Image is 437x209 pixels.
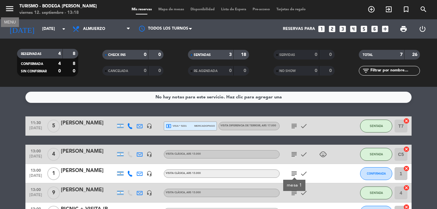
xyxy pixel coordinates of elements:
[73,61,77,66] strong: 8
[249,8,273,11] span: Pre-acceso
[194,69,218,73] span: RE AGENDADA
[19,3,97,10] div: Turismo - Bodega [PERSON_NAME]
[166,123,172,129] i: local_atm
[363,4,380,15] span: RESERVAR MESA
[290,150,298,158] i: subject
[146,190,152,196] i: headset_mic
[144,68,146,73] strong: 0
[5,4,14,14] i: menu
[370,191,383,195] span: SENTADA
[290,122,298,130] i: subject
[220,124,276,127] span: VISITA DIFERENCIA DE TERROIR
[194,53,211,57] span: SENTADAS
[370,152,383,156] span: SENTADA
[58,61,61,66] strong: 4
[360,186,392,199] button: SENTADA
[47,167,60,180] span: 1
[5,22,39,36] i: [DATE]
[413,19,432,39] div: LOG OUT
[403,165,410,172] i: cancel
[83,27,105,31] span: Almuerzo
[61,186,116,194] div: [PERSON_NAME]
[412,52,419,57] strong: 26
[415,4,432,15] span: BUSCAR
[108,53,126,57] span: CHECK INS
[158,52,162,57] strong: 0
[370,67,420,74] input: Filtrar por nombre...
[402,5,410,13] i: turned_in_not
[28,147,44,154] span: 13:00
[319,150,327,158] i: child_care
[218,8,249,11] span: Lista de Espera
[260,124,276,127] span: , ARS 17.000
[61,119,116,127] div: [PERSON_NAME]
[362,67,370,75] i: filter_list
[273,8,309,11] span: Tarjetas de regalo
[28,186,44,193] span: 13:00
[349,25,358,33] i: looks_4
[146,151,152,157] i: headset_mic
[61,147,116,156] div: [PERSON_NAME]
[58,69,61,73] strong: 0
[108,69,128,73] span: CANCELADA
[166,191,201,194] span: VISITA CLÁSICA
[194,124,215,128] span: mercadopago
[47,186,60,199] span: 9
[185,191,201,194] span: , ARS 13.000
[381,25,389,33] i: add_box
[73,51,77,56] strong: 8
[315,52,317,57] strong: 0
[28,166,44,174] span: 13:00
[290,170,298,177] i: subject
[47,148,60,161] span: 4
[328,25,336,33] i: looks_two
[300,150,308,158] i: check
[229,68,232,73] strong: 0
[187,8,218,11] span: Disponibilidad
[146,171,152,177] i: headset_mic
[360,120,392,132] button: SENTADA
[185,172,201,175] span: , ARS 13.000
[300,189,308,197] i: check
[360,167,392,180] button: CONFIRMADA
[287,182,302,189] div: mesa 1
[360,25,368,33] i: looks_5
[21,52,42,56] span: RESERVADAS
[60,25,68,33] i: arrow_drop_down
[28,126,44,133] span: [DATE]
[403,118,410,124] i: cancel
[5,4,14,16] button: menu
[419,25,426,33] i: power_settings_new
[166,153,201,155] span: VISITA CLÁSICA
[300,170,308,177] i: check
[28,193,44,200] span: [DATE]
[47,120,60,132] span: 5
[317,25,326,33] i: looks_one
[400,25,407,33] span: print
[61,167,116,175] div: [PERSON_NAME]
[329,68,333,73] strong: 0
[58,51,61,56] strong: 4
[329,52,333,57] strong: 0
[166,172,201,175] span: VISITA CLÁSICA
[403,146,410,152] i: cancel
[185,153,201,155] span: , ARS 13.000
[283,27,315,31] span: Reservas para
[144,52,146,57] strong: 0
[420,5,427,13] i: search
[367,172,386,175] span: CONFIRMADA
[28,119,44,126] span: 11:30
[397,4,415,15] span: Reserva especial
[367,5,375,13] i: add_circle_outline
[315,68,317,73] strong: 0
[1,19,19,25] div: MENU
[244,68,247,73] strong: 0
[21,62,43,66] span: CONFIRMADA
[166,123,187,129] span: visa * 5231
[403,185,410,191] i: cancel
[158,68,162,73] strong: 0
[279,53,295,57] span: SERVIDAS
[28,174,44,181] span: [DATE]
[380,4,397,15] span: WALK IN
[19,10,97,16] div: viernes 12. septiembre - 13:18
